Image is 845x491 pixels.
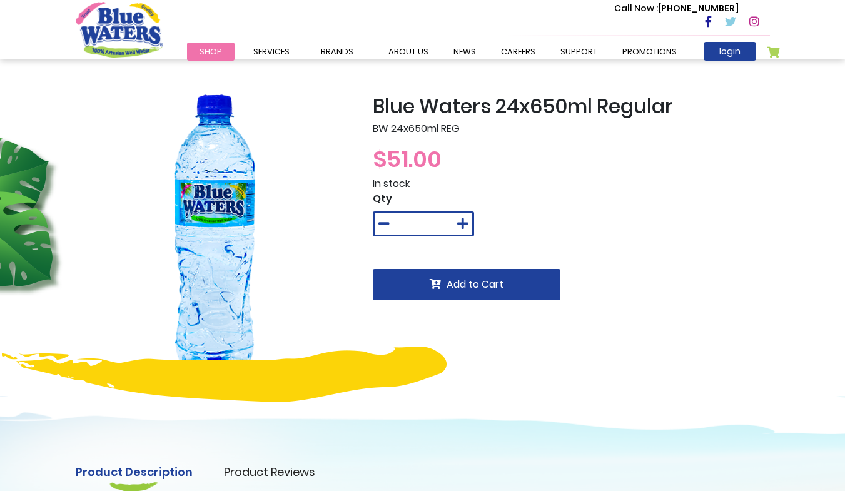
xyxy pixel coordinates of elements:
span: Add to Cart [447,277,503,291]
span: $51.00 [373,143,442,175]
a: Promotions [610,43,689,61]
a: login [704,42,756,61]
span: In stock [373,176,410,191]
a: support [548,43,610,61]
a: News [441,43,488,61]
span: Brands [321,46,353,58]
a: store logo [76,2,163,57]
img: Blue_Waters_24x650ml_Regular_1_6.png [76,94,354,373]
span: Services [253,46,290,58]
a: Product Description [76,463,193,480]
span: Call Now : [614,2,658,14]
p: BW 24x650ml REG [373,121,770,136]
a: about us [376,43,441,61]
h2: Blue Waters 24x650ml Regular [373,94,770,118]
span: Qty [373,191,392,206]
img: yellow-design.png [2,347,447,402]
a: Product Reviews [224,463,315,480]
p: [PHONE_NUMBER] [614,2,739,15]
button: Add to Cart [373,269,560,300]
a: careers [488,43,548,61]
span: Shop [200,46,222,58]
